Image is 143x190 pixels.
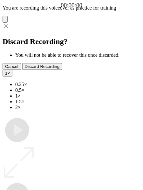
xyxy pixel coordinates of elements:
li: 1.5× [15,99,140,105]
li: 2× [15,105,140,110]
li: You will not be able to recover this once discarded. [15,52,140,58]
button: Discard Recording [22,63,62,70]
button: Cancel [3,63,21,70]
li: 1× [15,93,140,99]
li: 0.25× [15,82,140,87]
li: 0.5× [15,87,140,93]
h2: Discard Recording? [3,37,140,46]
button: 1× [3,70,12,77]
span: 1 [5,71,7,76]
p: You are recording this voiceover as practice for training [3,5,140,11]
a: 00:00:00 [61,2,82,9]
